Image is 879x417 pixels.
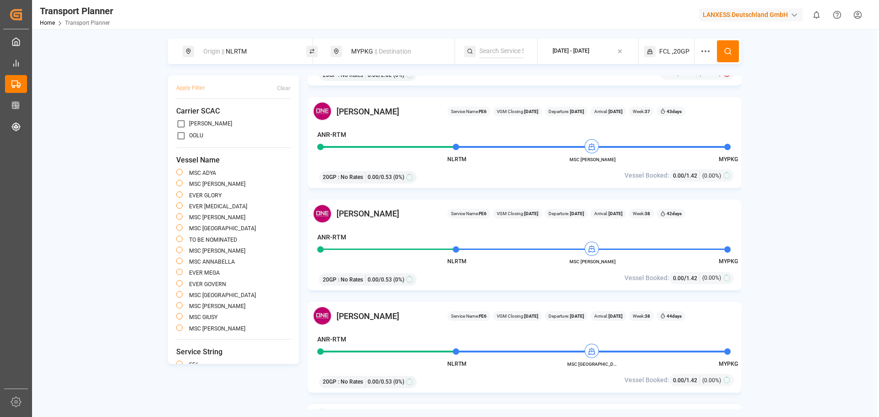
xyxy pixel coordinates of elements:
[524,314,538,319] b: [DATE]
[548,210,584,217] span: Departure:
[686,173,697,179] span: 1.42
[686,377,697,384] span: 1.42
[313,102,332,121] img: Carrier
[368,173,392,181] span: 0.00 / 0.53
[189,259,235,265] label: MSC ANNABELLA
[203,48,224,55] span: Origin ||
[176,106,291,117] span: Carrier SCAC
[608,314,623,319] b: [DATE]
[189,314,217,320] label: MSC GIUSY
[702,274,721,282] span: (0.00%)
[336,310,399,322] span: [PERSON_NAME]
[338,378,363,386] span: : No Rates
[719,156,738,162] span: MYPKG
[189,326,245,331] label: MSC [PERSON_NAME]
[673,275,684,282] span: 0.00
[189,237,237,243] label: TO BE NOMINATED
[189,248,245,254] label: MSC [PERSON_NAME]
[374,48,411,55] span: || Destination
[323,276,336,284] span: 20GP
[569,109,584,114] b: [DATE]
[624,273,669,283] span: Vessel Booked:
[567,156,618,163] span: MSC [PERSON_NAME]
[447,156,467,162] span: NLRTM
[189,181,245,187] label: MSC [PERSON_NAME]
[393,276,404,284] span: (0%)
[451,108,487,115] span: Service Name:
[393,173,404,181] span: (0%)
[479,211,487,216] b: FE6
[313,204,332,223] img: Carrier
[633,108,650,115] span: Week:
[497,313,538,320] span: VGM Closing:
[317,233,346,242] h4: ANR-RTM
[719,258,738,265] span: MYPKG
[624,375,669,385] span: Vessel Booked:
[368,378,392,386] span: 0.00 / 0.53
[699,6,806,23] button: LANXESS Deutschland GmbH
[277,84,291,93] div: Clear
[702,376,721,385] span: (0.00%)
[569,314,584,319] b: [DATE]
[368,276,392,284] span: 0.00 / 0.53
[699,8,803,22] div: LANXESS Deutschland GmbH
[567,258,618,265] span: MSC [PERSON_NAME]
[189,121,232,126] label: [PERSON_NAME]
[189,133,203,138] label: OOLU
[645,109,650,114] b: 37
[524,211,538,216] b: [DATE]
[548,313,584,320] span: Departure:
[673,375,700,385] div: /
[686,275,697,282] span: 1.42
[323,378,336,386] span: 20GP
[594,108,623,115] span: Arrival:
[393,378,404,386] span: (0%)
[663,70,678,77] span: 15.00
[479,314,487,319] b: FE6
[672,47,689,56] span: ,20GP
[497,108,538,115] span: VGM Closing:
[497,210,538,217] span: VGM Closing:
[594,313,623,320] span: Arrival:
[667,314,682,319] b: 44 days
[719,361,738,367] span: MYPKG
[608,211,623,216] b: [DATE]
[667,109,682,114] b: 43 days
[827,5,847,25] button: Help Center
[667,211,682,216] b: 42 days
[189,362,199,368] label: FE6
[176,347,291,357] span: Service String
[673,273,700,283] div: /
[553,47,589,55] div: [DATE] - [DATE]
[189,282,226,287] label: EVER GOVERN
[447,258,467,265] span: NLRTM
[451,210,487,217] span: Service Name:
[543,43,633,60] button: [DATE] - [DATE]
[40,4,113,18] div: Transport Planner
[346,43,445,60] div: MYPKG
[189,270,220,276] label: EVER MEGA
[447,361,467,367] span: NLRTM
[569,211,584,216] b: [DATE]
[479,109,487,114] b: FE6
[336,105,399,118] span: [PERSON_NAME]
[659,47,671,56] span: FCL
[189,193,222,198] label: EVER GLORY
[40,20,55,26] a: Home
[189,215,245,220] label: MSC [PERSON_NAME]
[673,377,684,384] span: 0.00
[673,171,700,180] div: /
[524,109,538,114] b: [DATE]
[189,292,256,298] label: MSC [GEOGRAPHIC_DATA]
[645,211,650,216] b: 38
[645,314,650,319] b: 38
[198,43,297,60] div: NLRTM
[567,361,618,368] span: MSC [GEOGRAPHIC_DATA]
[176,155,291,166] span: Vessel Name
[633,210,650,217] span: Week:
[338,173,363,181] span: : No Rates
[317,130,346,140] h4: ANR-RTM
[323,173,336,181] span: 20GP
[673,173,684,179] span: 0.00
[680,70,694,77] span: 15.49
